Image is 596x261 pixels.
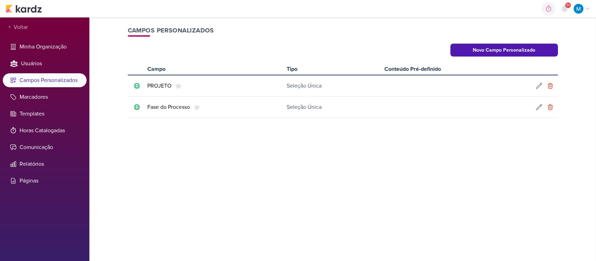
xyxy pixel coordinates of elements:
[3,140,87,154] li: Comunicação
[284,62,381,75] th: Tipo
[3,90,87,104] li: Marcadores
[284,75,381,97] td: Seleção Única
[574,4,583,14] img: MARIANA MIRANDA
[3,157,87,171] li: Relatórios
[128,26,558,35] h1: Campos Personalizados
[3,57,87,70] li: Usuários
[145,62,284,75] th: Campo
[11,23,28,31] span: Voltar
[566,2,570,8] span: 9+
[3,124,87,137] li: Horas Catalogadas
[147,103,190,111] div: Fase do Processo
[3,40,87,54] li: Minha Organização
[3,174,87,188] li: Páginas
[147,82,171,90] div: PROJETO
[3,73,87,87] li: Campos Personalizados
[284,97,381,118] td: Seleção Única
[6,5,42,13] img: kardz.app
[450,44,558,57] button: Novo Campo Personalizado
[382,62,531,75] th: Conteúdo Pré-definido
[3,107,87,121] li: Templates
[8,23,11,31] span: <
